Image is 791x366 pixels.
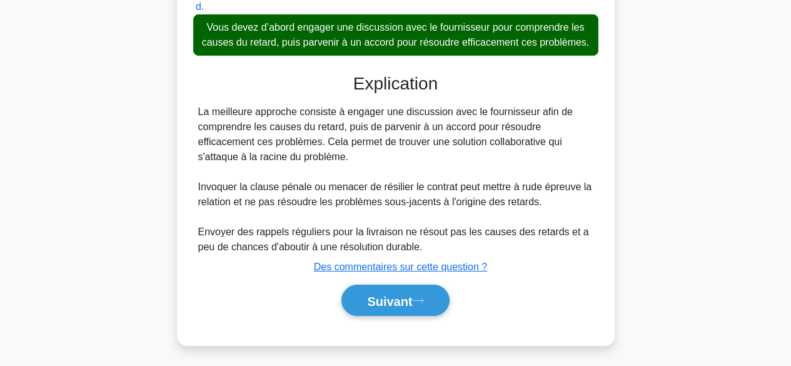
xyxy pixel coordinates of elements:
[198,226,589,252] font: Envoyer des rappels réguliers pour la livraison ne résout pas les causes des retards et a peu de ...
[314,262,487,272] a: Des commentaires sur cette question ?
[202,22,590,48] font: Vous devez d’abord engager une discussion avec le fournisseur pour comprendre les causes du retar...
[196,1,204,12] font: d.
[367,294,412,308] font: Suivant
[353,74,438,93] font: Explication
[198,106,573,162] font: La meilleure approche consiste à engager une discussion avec le fournisseur afin de comprendre le...
[341,285,449,317] button: Suivant
[198,181,592,207] font: Invoquer la clause pénale ou menacer de résilier le contrat peut mettre à rude épreuve la relatio...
